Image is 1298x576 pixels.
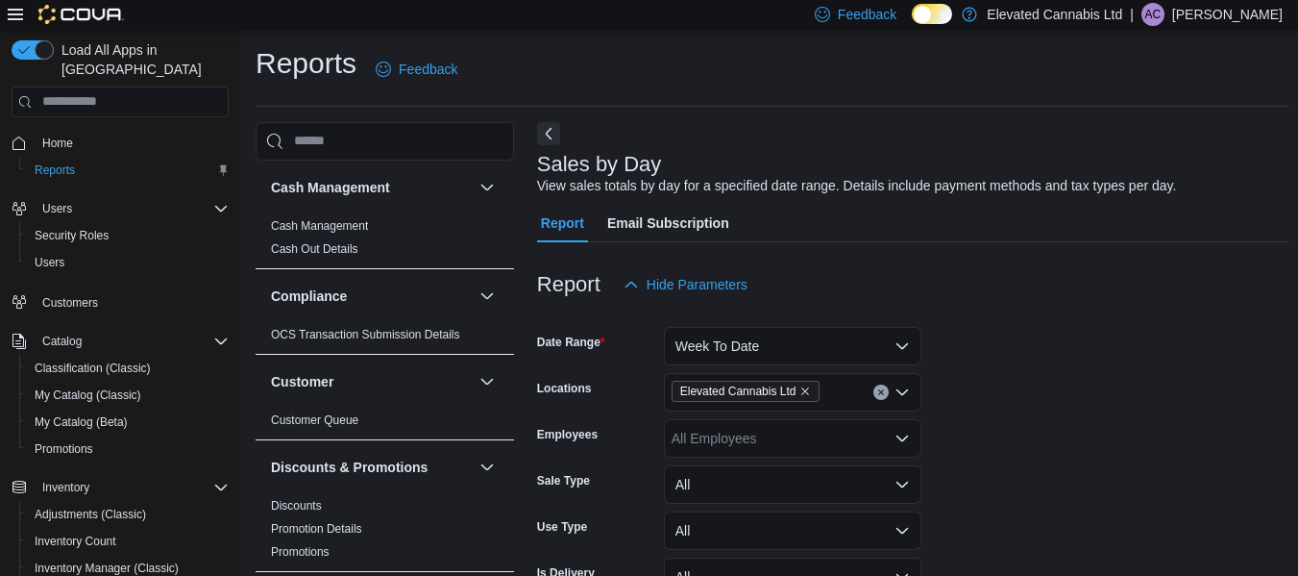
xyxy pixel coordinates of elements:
[42,201,72,216] span: Users
[672,381,820,402] span: Elevated Cannabis Ltd
[271,218,368,234] span: Cash Management
[19,409,236,436] button: My Catalog (Beta)
[616,265,755,304] button: Hide Parameters
[35,361,151,376] span: Classification (Classic)
[35,197,80,220] button: Users
[27,357,229,380] span: Classification (Classic)
[271,413,358,427] a: Customer Queue
[27,384,149,407] a: My Catalog (Classic)
[35,255,64,270] span: Users
[664,465,921,504] button: All
[27,159,83,182] a: Reports
[4,129,236,157] button: Home
[4,328,236,355] button: Catalog
[19,249,236,276] button: Users
[35,228,109,243] span: Security Roles
[541,204,584,242] span: Report
[35,291,106,314] a: Customers
[35,163,75,178] span: Reports
[271,545,330,559] a: Promotions
[271,287,472,306] button: Compliance
[664,327,921,365] button: Week To Date
[399,60,457,79] span: Feedback
[27,384,229,407] span: My Catalog (Classic)
[27,503,229,526] span: Adjustments (Classic)
[271,521,362,537] span: Promotion Details
[537,273,600,296] h3: Report
[35,388,141,403] span: My Catalog (Classic)
[35,330,89,353] button: Catalog
[271,499,322,513] a: Discounts
[35,561,179,576] span: Inventory Manager (Classic)
[35,132,81,155] a: Home
[19,436,236,463] button: Promotions
[537,176,1177,196] div: View sales totals by day for a specified date range. Details include payment methods and tax type...
[35,414,128,430] span: My Catalog (Beta)
[537,519,587,535] label: Use Type
[537,153,662,176] h3: Sales by Day
[27,224,116,247] a: Security Roles
[271,498,322,513] span: Discounts
[27,503,154,526] a: Adjustments (Classic)
[271,219,368,233] a: Cash Management
[271,458,428,477] h3: Discounts & Promotions
[537,122,560,145] button: Next
[19,157,236,184] button: Reports
[27,251,72,274] a: Users
[894,385,910,400] button: Open list of options
[664,512,921,550] button: All
[256,494,514,571] div: Discounts & Promotions
[1130,3,1134,26] p: |
[476,370,499,393] button: Customer
[1172,3,1283,26] p: [PERSON_NAME]
[35,330,229,353] span: Catalog
[537,335,605,350] label: Date Range
[271,372,472,391] button: Customer
[42,480,89,495] span: Inventory
[42,334,82,349] span: Catalog
[35,534,116,549] span: Inventory Count
[680,382,796,401] span: Elevated Cannabis Ltd
[873,385,889,400] button: Clear input
[537,473,590,488] label: Sale Type
[19,382,236,409] button: My Catalog (Classic)
[19,501,236,528] button: Adjustments (Classic)
[476,456,499,479] button: Discounts & Promotions
[894,431,910,446] button: Open list of options
[271,178,390,197] h3: Cash Management
[35,131,229,155] span: Home
[27,411,135,434] a: My Catalog (Beta)
[368,50,465,88] a: Feedback
[271,372,333,391] h3: Customer
[54,40,229,79] span: Load All Apps in [GEOGRAPHIC_DATA]
[912,24,913,25] span: Dark Mode
[271,241,358,257] span: Cash Out Details
[271,328,460,341] a: OCS Transaction Submission Details
[1141,3,1164,26] div: Ashley Carter
[38,5,124,24] img: Cova
[27,224,229,247] span: Security Roles
[271,522,362,536] a: Promotion Details
[912,4,952,24] input: Dark Mode
[256,44,356,83] h1: Reports
[838,5,896,24] span: Feedback
[35,476,97,499] button: Inventory
[1145,3,1162,26] span: AC
[476,285,499,308] button: Compliance
[271,242,358,256] a: Cash Out Details
[19,355,236,382] button: Classification (Classic)
[537,381,592,396] label: Locations
[271,287,347,306] h3: Compliance
[476,176,499,199] button: Cash Management
[35,507,146,522] span: Adjustments (Classic)
[27,411,229,434] span: My Catalog (Beta)
[27,530,229,553] span: Inventory Count
[35,476,229,499] span: Inventory
[27,530,124,553] a: Inventory Count
[35,197,229,220] span: Users
[799,386,811,397] button: Remove Elevated Cannabis Ltd from selection in this group
[607,204,729,242] span: Email Subscription
[19,222,236,249] button: Security Roles
[256,323,514,354] div: Compliance
[647,275,747,294] span: Hide Parameters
